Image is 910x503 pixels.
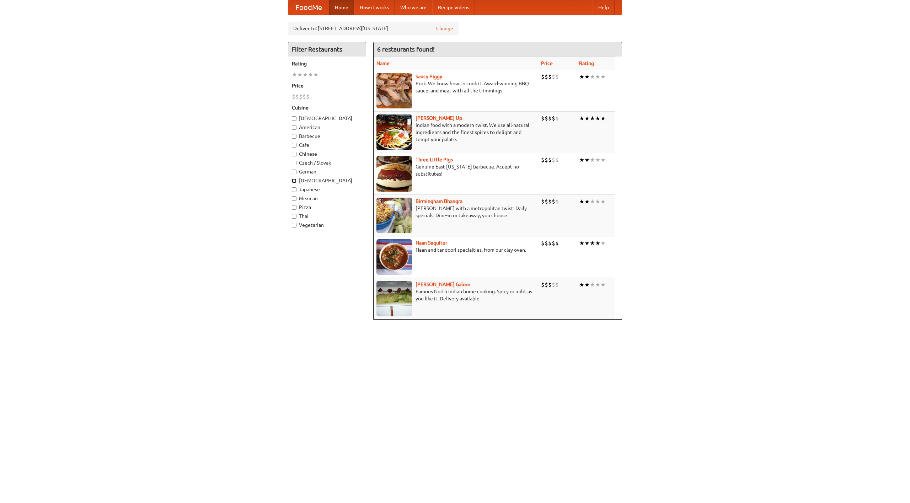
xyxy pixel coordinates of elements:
[376,73,412,108] img: saucy.jpg
[292,152,296,156] input: Chinese
[548,198,552,205] li: $
[376,246,535,253] p: Naan and tandoori specialties, from our clay oven.
[292,204,362,211] label: Pizza
[548,239,552,247] li: $
[292,71,297,79] li: ★
[584,114,590,122] li: ★
[590,239,595,247] li: ★
[545,156,548,164] li: $
[555,239,559,247] li: $
[600,281,606,289] li: ★
[313,71,318,79] li: ★
[552,156,555,164] li: $
[292,125,296,130] input: American
[292,134,296,139] input: Barbecue
[600,73,606,81] li: ★
[552,281,555,289] li: $
[292,223,296,228] input: Vegetarian
[555,73,559,81] li: $
[292,187,296,192] input: Japanese
[584,281,590,289] li: ★
[292,161,296,165] input: Czech / Slovak
[376,163,535,177] p: Genuine East [US_STATE] barbecue. Accept no substitutes!
[416,282,470,287] a: [PERSON_NAME] Galore
[579,198,584,205] li: ★
[548,73,552,81] li: $
[354,0,395,15] a: How it works
[292,143,296,148] input: Cafe
[584,198,590,205] li: ★
[292,60,362,67] h5: Rating
[541,156,545,164] li: $
[395,0,432,15] a: Who we are
[584,239,590,247] li: ★
[600,239,606,247] li: ★
[377,46,435,53] ng-pluralize: 6 restaurants found!
[579,73,584,81] li: ★
[595,281,600,289] li: ★
[552,239,555,247] li: $
[545,114,548,122] li: $
[376,122,535,143] p: Indian food with a modern twist. We use all-natural ingredients and the finest spices to delight ...
[292,186,362,193] label: Japanese
[600,198,606,205] li: ★
[552,114,555,122] li: $
[593,0,615,15] a: Help
[584,156,590,164] li: ★
[376,156,412,192] img: littlepigs.jpg
[590,156,595,164] li: ★
[545,281,548,289] li: $
[416,74,442,79] a: Saucy Piggy
[292,104,362,111] h5: Cuisine
[303,71,308,79] li: ★
[292,196,296,201] input: Mexican
[436,25,453,32] a: Change
[416,157,453,162] a: Three Little Pigs
[292,141,362,149] label: Cafe
[548,281,552,289] li: $
[288,22,459,35] div: Deliver to: [STREET_ADDRESS][US_STATE]
[541,198,545,205] li: $
[292,133,362,140] label: Barbecue
[600,114,606,122] li: ★
[595,114,600,122] li: ★
[595,73,600,81] li: ★
[329,0,354,15] a: Home
[416,198,462,204] a: Birmingham Bhangra
[292,115,362,122] label: [DEMOGRAPHIC_DATA]
[545,239,548,247] li: $
[292,170,296,174] input: German
[579,60,594,66] a: Rating
[416,115,462,121] a: [PERSON_NAME] Up
[579,114,584,122] li: ★
[292,178,296,183] input: [DEMOGRAPHIC_DATA]
[376,198,412,233] img: bhangra.jpg
[299,93,303,101] li: $
[552,73,555,81] li: $
[292,221,362,229] label: Vegetarian
[376,205,535,219] p: [PERSON_NAME] with a metropolitan twist. Daily specials. Dine-in or takeaway, you choose.
[595,198,600,205] li: ★
[295,93,299,101] li: $
[590,73,595,81] li: ★
[555,114,559,122] li: $
[376,239,412,275] img: naansequitur.jpg
[541,73,545,81] li: $
[584,73,590,81] li: ★
[292,213,362,220] label: Thai
[306,93,310,101] li: $
[288,42,366,57] h4: Filter Restaurants
[376,60,390,66] a: Name
[600,156,606,164] li: ★
[552,198,555,205] li: $
[595,156,600,164] li: ★
[590,281,595,289] li: ★
[541,281,545,289] li: $
[297,71,303,79] li: ★
[555,156,559,164] li: $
